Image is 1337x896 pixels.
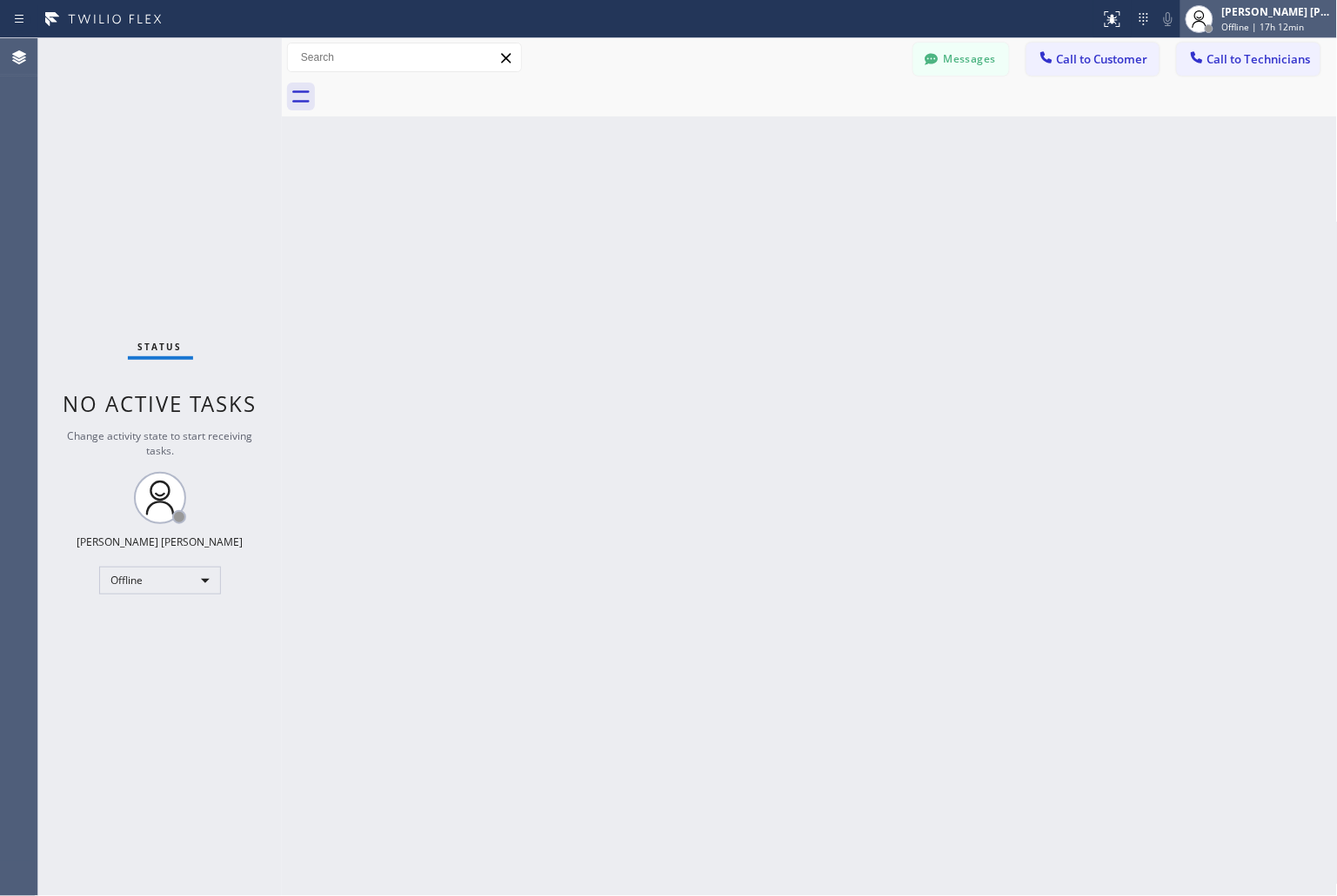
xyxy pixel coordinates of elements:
span: Call to Technicians [1207,51,1311,67]
button: Messages [913,43,1009,76]
div: [PERSON_NAME] [PERSON_NAME] [1222,4,1332,19]
input: Search [288,43,521,71]
span: No active tasks [64,389,257,418]
div: [PERSON_NAME] [PERSON_NAME] [77,534,244,549]
div: Offline [99,567,221,594]
span: Change activity state to start receiving tasks. [68,428,253,458]
button: Call to Customer [1026,43,1160,76]
span: Call to Customer [1057,51,1148,67]
span: Status [138,341,183,353]
button: Mute [1156,7,1180,31]
button: Call to Technicians [1177,43,1320,76]
span: Offline | 17h 12min [1222,21,1305,33]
